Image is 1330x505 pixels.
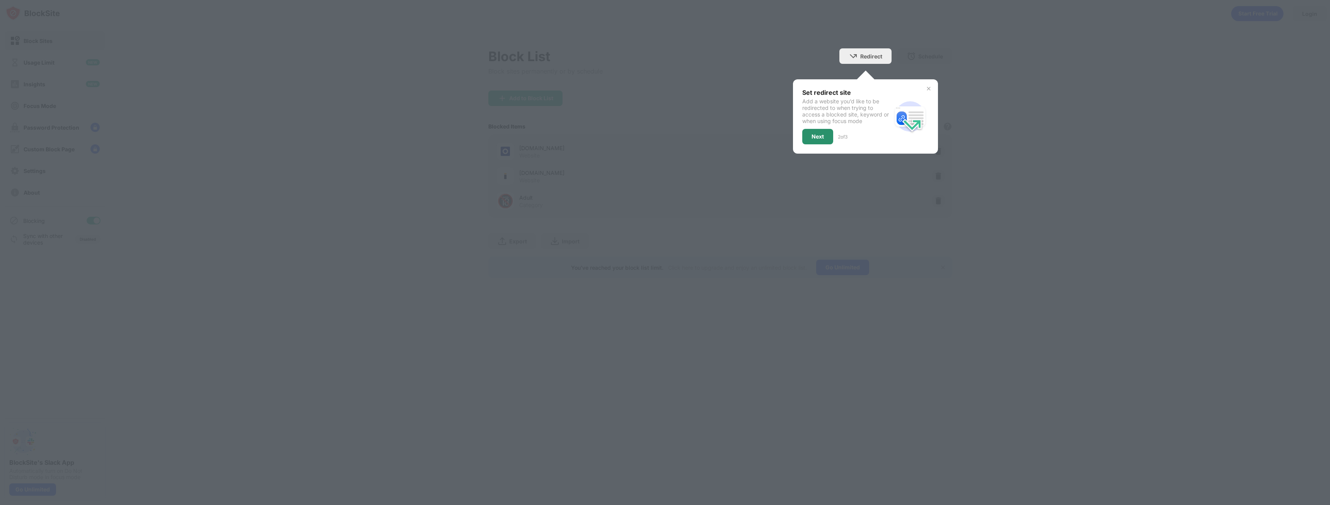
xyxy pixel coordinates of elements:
[802,89,892,96] div: Set redirect site
[812,134,824,140] div: Next
[892,98,929,135] img: redirect.svg
[860,53,882,60] div: Redirect
[838,134,847,140] div: 2 of 3
[926,86,932,92] img: x-button.svg
[802,98,892,124] div: Add a website you’d like to be redirected to when trying to access a blocked site, keyword or whe...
